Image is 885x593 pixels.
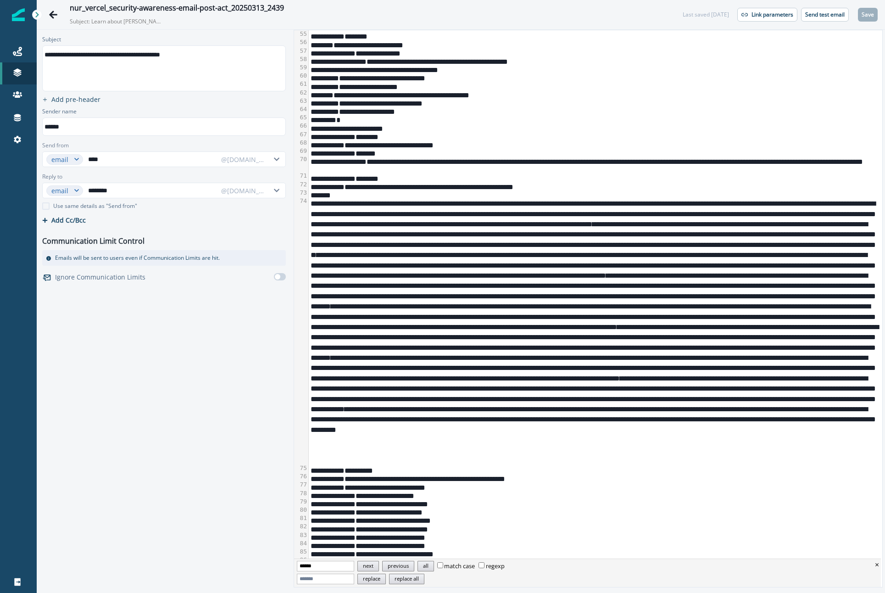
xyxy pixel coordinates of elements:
button: Add Cc/Bcc [42,216,86,224]
div: @[DOMAIN_NAME] [221,186,265,196]
input: match case [437,562,443,568]
div: nur_vercel_security-awareness-email-post-act_20250313_2439 [70,4,284,14]
input: regexp [479,562,484,568]
p: Add pre-header [51,95,100,104]
div: 70 [294,155,308,172]
label: match case [437,562,475,570]
div: 80 [294,506,308,514]
div: 63 [294,97,308,105]
button: Save [858,8,878,22]
div: email [51,186,70,196]
div: 79 [294,498,308,506]
div: 66 [294,122,308,130]
button: Link parameters [737,8,797,22]
button: all [417,561,434,571]
div: 55 [294,30,308,38]
button: replace all [389,574,424,584]
div: 64 [294,105,308,113]
label: Send from [42,141,69,150]
p: Send test email [805,11,845,18]
div: 84 [294,539,308,548]
div: 61 [294,80,308,88]
p: Communication Limit Control [42,235,145,246]
input: Replace [297,574,354,584]
img: Inflection [12,8,25,21]
p: Link parameters [751,11,793,18]
p: Save [862,11,874,18]
p: Subject [42,35,61,45]
div: 83 [294,531,308,539]
p: Subject: Learn about [PERSON_NAME]'s multi-layer security approach [70,14,161,26]
div: 68 [294,139,308,147]
div: 75 [294,464,308,472]
input: Find [297,561,354,571]
div: Last saved [DATE] [683,11,729,19]
div: 78 [294,489,308,498]
label: Reply to [42,173,62,181]
div: 72 [294,180,308,189]
div: 67 [294,130,308,139]
div: 65 [294,113,308,122]
button: Go back [44,6,62,24]
div: 57 [294,47,308,55]
div: 81 [294,514,308,522]
div: 59 [294,63,308,72]
p: Emails will be sent to users even if Communication Limits are hit. [55,254,220,262]
p: Ignore Communication Limits [55,272,145,282]
div: 62 [294,89,308,97]
button: previous [382,561,414,571]
div: 82 [294,522,308,531]
div: 74 [294,197,308,464]
p: Use same details as "Send from" [53,202,137,210]
p: Sender name [42,107,77,117]
div: 86 [294,556,308,564]
div: 69 [294,147,308,155]
button: add preheader [39,95,104,104]
div: email [51,155,70,164]
label: regexp [479,562,505,570]
div: 85 [294,548,308,556]
button: next [357,561,379,571]
div: 60 [294,72,308,80]
div: 71 [294,172,308,180]
button: replace [357,574,386,584]
div: 73 [294,189,308,197]
div: 77 [294,481,308,489]
div: 76 [294,472,308,481]
div: 58 [294,55,308,63]
div: 56 [294,38,308,46]
button: close [875,559,879,570]
button: Send test email [801,8,849,22]
div: @[DOMAIN_NAME] [221,155,265,164]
